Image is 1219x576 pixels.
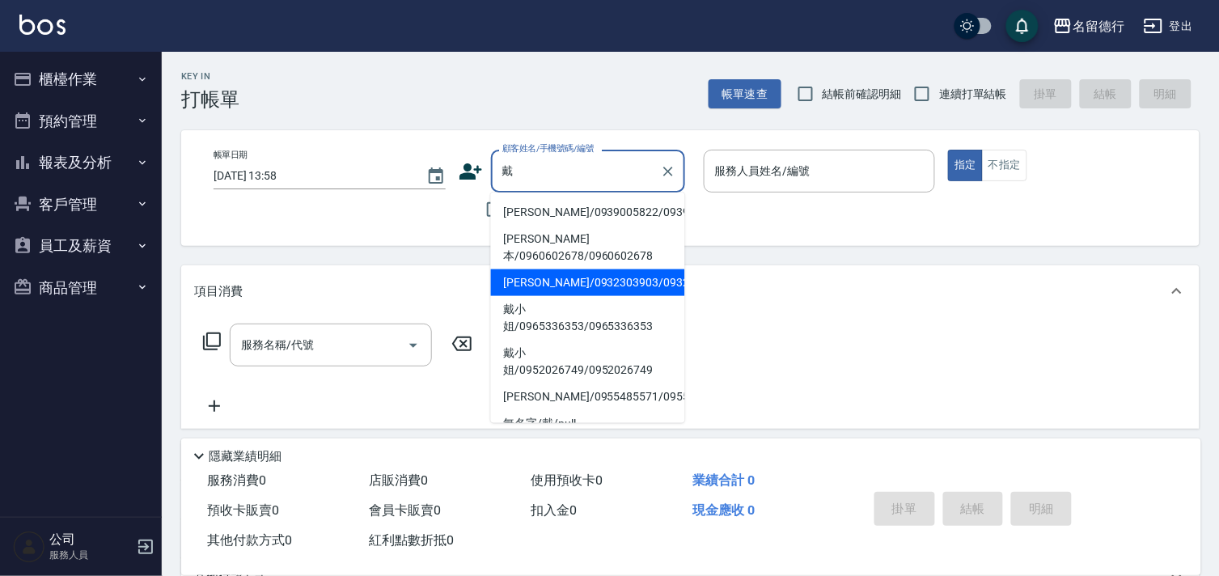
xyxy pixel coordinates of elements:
button: 指定 [948,150,983,181]
button: 登出 [1137,11,1200,41]
li: [PERSON_NAME]/0939005822/0939005822 [491,199,685,226]
button: save [1006,10,1039,42]
h3: 打帳單 [181,88,239,111]
span: 扣入金 0 [531,502,577,518]
span: 會員卡販賣 0 [369,502,441,518]
button: 商品管理 [6,267,155,309]
label: 帳單日期 [214,149,248,161]
span: 店販消費 0 [369,472,428,488]
input: YYYY/MM/DD hh:mm [214,163,410,189]
span: 服務消費 0 [207,472,266,488]
button: 名留德行 [1047,10,1131,43]
button: Clear [657,160,679,183]
li: [PERSON_NAME]本/0960602678/0960602678 [491,226,685,269]
h5: 公司 [49,532,132,548]
p: 項目消費 [194,283,243,300]
span: 業績合計 0 [692,472,755,488]
li: [PERSON_NAME]/0955485571/0955485571 [491,383,685,410]
li: 戴小姐/0965336353/0965336353 [491,296,685,340]
img: Logo [19,15,66,35]
li: 無名字/戴/null [491,410,685,437]
span: 紅利點數折抵 0 [369,532,454,548]
p: 服務人員 [49,548,132,562]
span: 使用預收卡 0 [531,472,603,488]
div: 項目消費 [181,265,1200,317]
p: 隱藏業績明細 [209,448,281,465]
span: 預收卡販賣 0 [207,502,279,518]
img: Person [13,531,45,563]
div: 名留德行 [1073,16,1124,36]
button: 預約管理 [6,100,155,142]
button: 員工及薪資 [6,225,155,267]
button: 不指定 [982,150,1027,181]
button: Choose date, selected date is 2025-09-15 [417,157,455,196]
span: 連續打單結帳 [939,86,1007,103]
button: 櫃檯作業 [6,58,155,100]
li: 戴小姐/0952026749/0952026749 [491,340,685,383]
h2: Key In [181,71,239,82]
li: [PERSON_NAME]/0932303903/0932303903 [491,269,685,296]
span: 現金應收 0 [692,502,755,518]
span: 結帳前確認明細 [823,86,902,103]
label: 顧客姓名/手機號碼/編號 [502,142,595,155]
button: Open [400,332,426,358]
button: 客戶管理 [6,184,155,226]
button: 報表及分析 [6,142,155,184]
button: 帳單速查 [709,79,781,109]
span: 其他付款方式 0 [207,532,292,548]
